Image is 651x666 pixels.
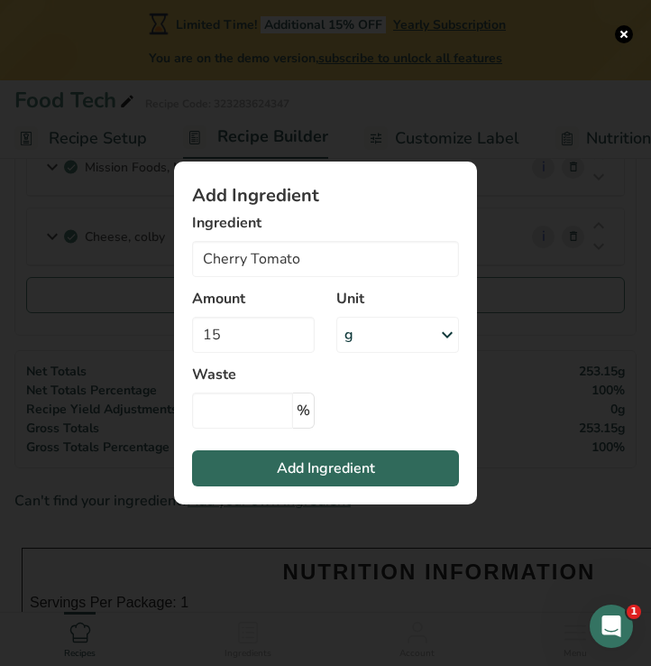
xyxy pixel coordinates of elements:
[192,450,459,486] button: Add Ingredient
[192,288,315,310] label: Amount
[277,458,375,479] span: Add Ingredient
[192,364,315,385] label: Waste
[192,241,459,277] input: Add Ingredient
[336,288,459,310] label: Unit
[344,324,353,346] div: g
[192,212,459,234] label: Ingredient
[627,605,641,619] span: 1
[192,187,459,205] h1: Add Ingredient
[590,605,633,648] iframe: Intercom live chat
